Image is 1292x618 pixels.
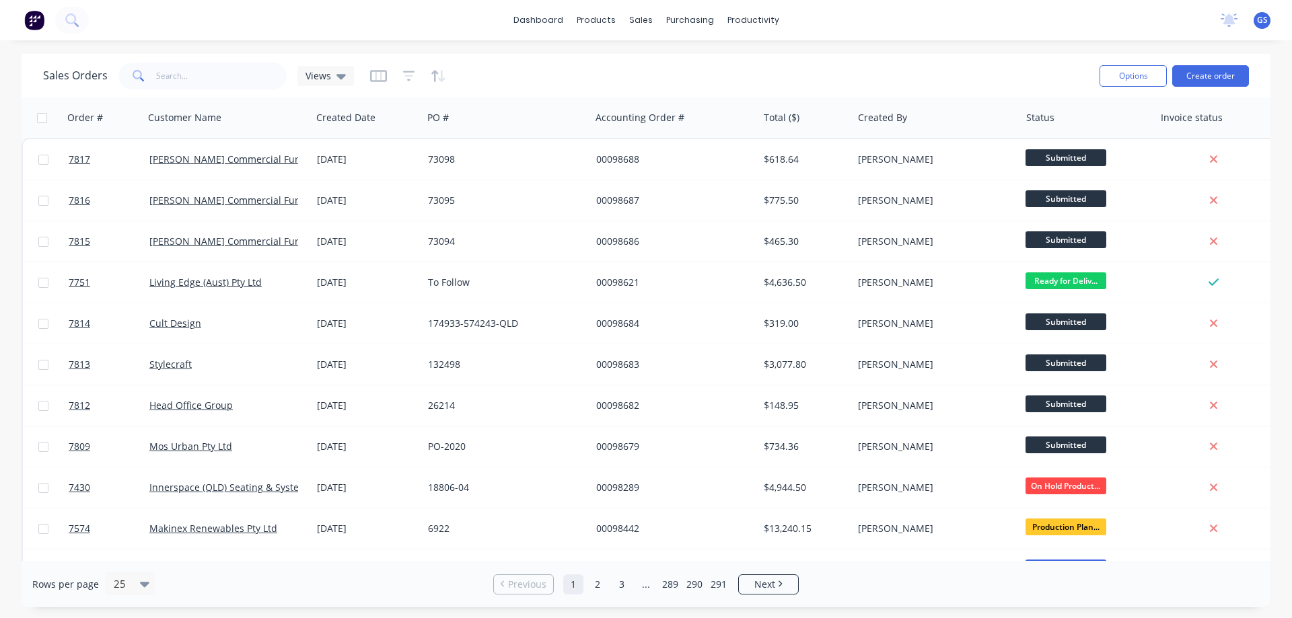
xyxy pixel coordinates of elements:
[721,10,786,30] div: productivity
[428,440,577,453] div: PO-2020
[858,522,1007,535] div: [PERSON_NAME]
[764,194,842,207] div: $775.50
[764,153,842,166] div: $618.64
[69,385,149,426] a: 7812
[858,153,1007,166] div: [PERSON_NAME]
[764,276,842,289] div: $4,636.50
[858,481,1007,494] div: [PERSON_NAME]
[428,276,577,289] div: To Follow
[596,358,746,371] div: 00098683
[739,578,798,591] a: Next page
[764,481,842,494] div: $4,944.50
[69,549,149,590] a: 7692
[317,235,417,248] div: [DATE]
[1026,231,1106,248] span: Submitted
[69,262,149,303] a: 7751
[149,440,232,453] a: Mos Urban Pty Ltd
[317,194,417,207] div: [DATE]
[507,10,570,30] a: dashboard
[764,522,842,535] div: $13,240.15
[69,153,90,166] span: 7817
[858,399,1007,412] div: [PERSON_NAME]
[596,111,684,124] div: Accounting Order #
[69,440,90,453] span: 7809
[428,358,577,371] div: 132498
[43,69,108,82] h1: Sales Orders
[156,63,287,89] input: Search...
[764,399,842,412] div: $148.95
[149,276,262,288] a: Living Edge (Aust) Pty Ltd
[428,399,577,412] div: 26214
[1026,313,1106,330] span: Submitted
[317,358,417,371] div: [DATE]
[149,358,192,371] a: Stylecraft
[428,194,577,207] div: 73095
[69,194,90,207] span: 7816
[1026,436,1106,453] span: Submitted
[317,399,417,412] div: [DATE]
[684,574,705,594] a: Page 290
[709,574,729,594] a: Page 291
[69,522,90,535] span: 7574
[148,111,221,124] div: Customer Name
[1026,111,1054,124] div: Status
[428,522,577,535] div: 6922
[596,153,746,166] div: 00098688
[67,111,103,124] div: Order #
[858,194,1007,207] div: [PERSON_NAME]
[1172,65,1249,87] button: Create order
[317,481,417,494] div: [DATE]
[149,522,277,535] a: Makinex Renewables Pty Ltd
[149,235,326,247] a: [PERSON_NAME] Commercial Furniture
[149,153,326,165] a: [PERSON_NAME] Commercial Furniture
[1026,395,1106,412] span: Submitted
[596,276,746,289] div: 00098621
[69,276,90,289] span: 7751
[1026,477,1106,494] span: On Hold Product...
[660,574,680,594] a: Page 289
[69,221,149,262] a: 7815
[612,574,632,594] a: Page 3
[596,399,746,412] div: 00098682
[858,276,1007,289] div: [PERSON_NAME]
[69,467,149,508] a: 7430
[69,139,149,180] a: 7817
[764,111,799,124] div: Total ($)
[69,426,149,467] a: 7809
[69,358,90,371] span: 7813
[596,235,746,248] div: 00098686
[764,358,842,371] div: $3,077.80
[764,440,842,453] div: $734.36
[563,574,583,594] a: Page 1 is your current page
[1257,14,1268,26] span: GS
[596,440,746,453] div: 00098679
[69,317,90,330] span: 7814
[508,578,546,591] span: Previous
[69,344,149,385] a: 7813
[69,481,90,494] span: 7430
[24,10,44,30] img: Factory
[596,481,746,494] div: 00098289
[317,153,417,166] div: [DATE]
[69,303,149,344] a: 7814
[1026,272,1106,289] span: Ready for Deliv...
[1026,559,1106,576] span: Released For Pr...
[69,399,90,412] span: 7812
[428,317,577,330] div: 174933-574243-QLD
[149,481,345,494] a: Innerspace (QLD) Seating & Systems Pty Ltd
[149,317,201,330] a: Cult Design
[317,276,417,289] div: [DATE]
[149,194,326,206] a: [PERSON_NAME] Commercial Furniture
[428,481,577,494] div: 18806-04
[1026,518,1106,535] span: Production Plan...
[1026,149,1106,166] span: Submitted
[1026,190,1106,207] span: Submitted
[764,235,842,248] div: $465.30
[316,111,375,124] div: Created Date
[69,235,90,248] span: 7815
[306,69,331,83] span: Views
[858,317,1007,330] div: [PERSON_NAME]
[858,358,1007,371] div: [PERSON_NAME]
[570,10,622,30] div: products
[494,578,553,591] a: Previous page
